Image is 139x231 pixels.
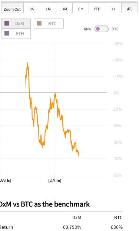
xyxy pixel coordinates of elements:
[112,140,122,144] text: -30%
[112,156,122,161] text: -40%
[4,21,28,26] span: DxM
[112,124,122,128] text: -20%
[112,26,119,31] span: BTC
[112,41,123,46] text: +30%
[112,91,120,95] text: -0%
[1,2,23,13] div: Zoom Out
[89,2,105,13] div: YTD
[112,107,122,111] text: -10%
[84,26,92,31] span: KRW
[72,2,89,13] div: 6M
[23,2,40,13] div: 1W
[105,2,121,13] div: 1Y
[40,212,82,222] th: DxM
[82,212,123,222] th: BTC
[40,2,56,13] div: 1M
[112,173,122,177] text: -50%
[4,31,28,36] span: ETH
[121,2,138,13] div: All
[49,178,62,183] text: [DATE]
[112,58,123,62] text: +20%
[36,21,61,26] span: BTC
[112,74,123,79] text: +10%
[56,2,72,13] div: 3M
